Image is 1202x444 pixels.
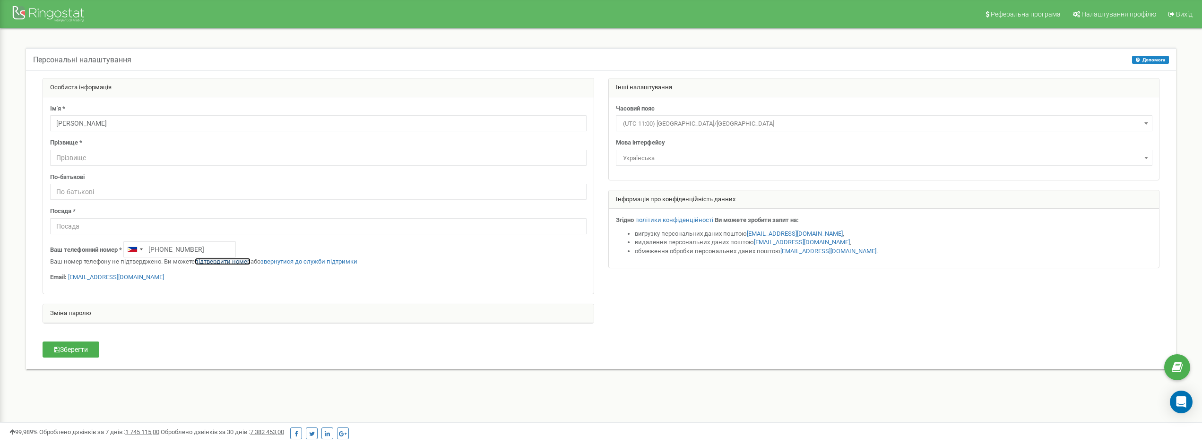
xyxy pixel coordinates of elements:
[754,239,850,246] a: [EMAIL_ADDRESS][DOMAIN_NAME]
[50,115,587,131] input: Ім'я
[50,246,122,255] label: Ваш телефонний номер *
[50,104,65,113] label: Ім'я *
[39,428,159,435] span: Оброблено дзвінків за 7 днів :
[635,247,1152,256] li: обмеження обробки персональних даних поштою .
[616,104,655,113] label: Часовий пояс
[616,138,665,147] label: Мова інтерфейсу
[1176,10,1193,18] span: Вихід
[1132,56,1169,64] button: Допомога
[619,152,1149,165] span: Українська
[50,273,67,281] strong: Email:
[43,304,594,323] div: Зміна паролю
[50,184,587,200] input: По-батькові
[33,56,131,64] h5: Персональні налаштування
[780,248,876,255] a: [EMAIL_ADDRESS][DOMAIN_NAME]
[250,428,284,435] u: 7 382 453,00
[991,10,1061,18] span: Реферальна програма
[616,115,1152,131] span: (UTC-11:00) Pacific/Midway
[1081,10,1156,18] span: Налаштування профілю
[619,117,1149,130] span: (UTC-11:00) Pacific/Midway
[635,230,1152,239] li: вигрузку персональних даних поштою ,
[43,342,99,358] button: Зберегти
[635,238,1152,247] li: видалення персональних даних поштою ,
[125,428,159,435] u: 1 745 115,00
[715,216,799,223] strong: Ви можете зробити запит на:
[50,207,76,216] label: Посада *
[68,273,164,281] a: [EMAIL_ADDRESS][DOMAIN_NAME]
[9,428,38,435] span: 99,989%
[50,173,85,182] label: По-батькові
[123,241,236,257] input: +1-800-555-55-55
[50,218,587,234] input: Посада
[161,428,284,435] span: Оброблено дзвінків за 30 днів :
[50,150,587,166] input: Прізвище
[616,150,1152,166] span: Українська
[50,257,587,266] p: Ваш номер телефону не підтверджено. Ви можете або
[609,78,1159,97] div: Інші налаштування
[635,216,713,223] a: політики конфіденційності
[616,216,634,223] strong: Згідно
[747,230,843,237] a: [EMAIL_ADDRESS][DOMAIN_NAME]
[609,190,1159,209] div: Інформація про конфіденційність данних
[195,258,251,265] a: підтвердити номер
[260,258,357,265] a: звернутися до служби підтримки
[124,242,146,257] div: Telephone country code
[1170,391,1193,413] div: Open Intercom Messenger
[43,78,594,97] div: Особиста інформація
[50,138,82,147] label: Прізвище *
